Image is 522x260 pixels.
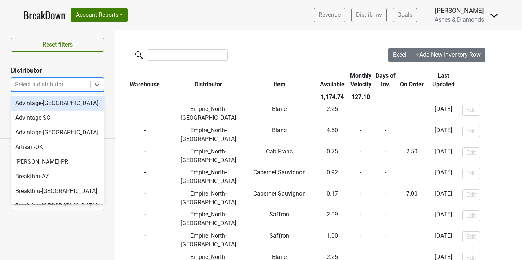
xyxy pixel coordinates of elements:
th: 1,174.74 [316,91,348,103]
a: Revenue [314,8,345,22]
span: Saffron [269,211,289,218]
td: - [115,230,174,251]
td: [DATE] [426,166,460,187]
img: Dropdown Menu [490,11,499,20]
div: Breakthru-[GEOGRAPHIC_DATA] [11,198,104,213]
td: [DATE] [426,230,460,251]
td: - [348,230,373,251]
td: 2.09 [316,209,348,230]
button: +Add New Inventory Row [411,48,485,62]
th: Last Updated: activate to sort column ascending [426,70,460,91]
th: Warehouse: activate to sort column ascending [115,70,174,91]
td: - [373,103,398,125]
td: - [115,166,174,187]
button: Edit [462,105,480,116]
span: Saffron [269,232,289,239]
td: - [348,209,373,230]
td: - [115,103,174,125]
td: - [373,166,398,187]
button: Account Reports [71,8,128,22]
td: Empire_North-[GEOGRAPHIC_DATA] [174,124,243,145]
div: Breakthru-[GEOGRAPHIC_DATA] [11,184,104,198]
th: On Order: activate to sort column ascending [398,70,426,91]
div: Artisan-OK [11,140,104,155]
span: Cabernet Sauvignon [253,190,306,197]
span: Cabernet Sauvignon [253,169,306,176]
th: Monthly Velocity: activate to sort column ascending [348,70,373,91]
td: - [398,230,426,251]
span: Excel [393,51,407,58]
td: - [348,166,373,187]
td: - [398,103,426,125]
td: - [373,209,398,230]
td: 0.75 [316,145,348,167]
td: 45954 [398,187,426,209]
span: Cab Franc [266,148,293,155]
td: - [373,145,398,167]
div: [PERSON_NAME]-PR [11,155,104,169]
th: Distributor: activate to sort column ascending [174,70,243,91]
button: Edit [462,189,480,200]
td: - [398,124,426,145]
a: BreakDown [23,7,65,23]
td: 4.50 [316,124,348,145]
td: [DATE] [426,187,460,209]
td: - [115,209,174,230]
div: Breakthru-AZ [11,169,104,184]
button: Excel [388,48,412,62]
a: Distrib Inv [351,8,387,22]
td: - [348,103,373,125]
td: - [348,124,373,145]
th: Item: activate to sort column ascending [242,70,316,91]
button: Edit [462,126,480,137]
span: +Add New Inventory Row [416,51,481,58]
td: - [348,187,373,209]
td: - [373,124,398,145]
td: [DATE] [426,145,460,167]
td: Empire_North-[GEOGRAPHIC_DATA] [174,209,243,230]
span: Blanc [272,127,287,134]
td: - [373,187,398,209]
button: Edit [462,168,480,179]
td: - [115,187,174,209]
td: - [115,124,174,145]
span: Blanc [272,105,287,112]
td: 1.00 [316,230,348,251]
td: Empire_North-[GEOGRAPHIC_DATA] [174,166,243,187]
button: Reset filters [11,38,104,52]
td: 2.25 [316,103,348,125]
td: - [398,166,426,187]
th: 127.10 [348,91,373,103]
td: - [348,145,373,167]
td: [DATE] [426,209,460,230]
span: Ashes & Diamonds [435,16,484,23]
td: - [115,145,174,167]
th: Days of Inv.: activate to sort column ascending [373,70,398,91]
td: - [398,209,426,230]
div: Advintage-SC [11,111,104,125]
th: Available: activate to sort column ascending [316,70,348,91]
td: Empire_North-[GEOGRAPHIC_DATA] [174,187,243,209]
td: - [373,230,398,251]
td: [DATE] [426,124,460,145]
div: Advintage-[GEOGRAPHIC_DATA] [11,125,104,140]
td: 45954 [398,145,426,167]
td: Empire_North-[GEOGRAPHIC_DATA] [174,103,243,125]
a: Goals [393,8,417,22]
button: Edit [462,147,480,158]
h3: Distributor [11,67,104,74]
button: Edit [462,210,480,221]
td: [DATE] [426,103,460,125]
button: Edit [462,231,480,242]
div: [PERSON_NAME] [435,6,484,15]
td: 0.17 [316,187,348,209]
td: Empire_North-[GEOGRAPHIC_DATA] [174,230,243,251]
td: 0.92 [316,166,348,187]
td: Empire_North-[GEOGRAPHIC_DATA] [174,145,243,167]
div: Advintage-[GEOGRAPHIC_DATA] [11,96,104,111]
